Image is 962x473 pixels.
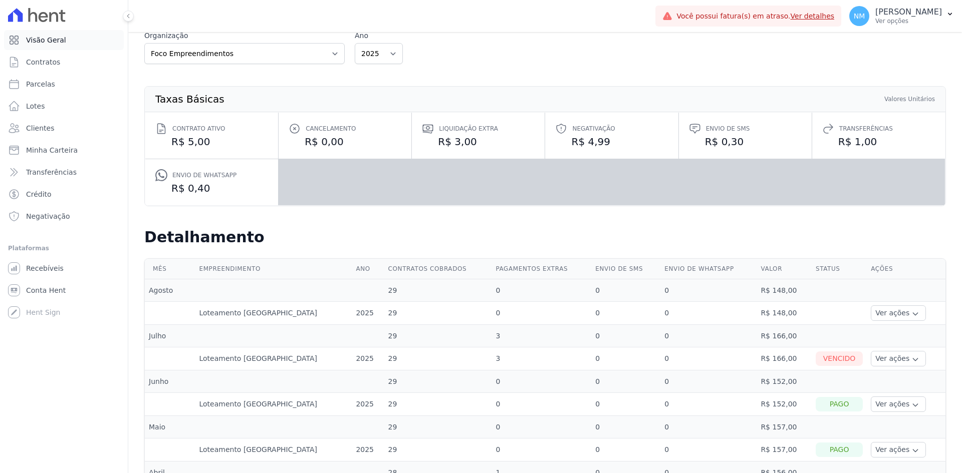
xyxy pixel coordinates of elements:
[26,211,70,221] span: Negativação
[384,438,492,461] td: 29
[155,95,225,104] th: Taxas Básicas
[4,258,124,278] a: Recebíveis
[306,124,356,134] span: Cancelamento
[26,189,52,199] span: Crédito
[26,35,66,45] span: Visão Geral
[492,347,591,370] td: 3
[660,325,757,347] td: 0
[591,302,660,325] td: 0
[871,396,926,412] button: Ver ações
[4,206,124,226] a: Negativação
[145,416,195,438] td: Maio
[839,124,893,134] span: Transferências
[492,325,591,347] td: 3
[591,393,660,416] td: 0
[492,259,591,279] th: Pagamentos extras
[871,351,926,366] button: Ver ações
[172,124,225,134] span: Contrato ativo
[660,347,757,370] td: 0
[591,438,660,461] td: 0
[757,438,812,461] td: R$ 157,00
[26,79,55,89] span: Parcelas
[871,442,926,457] button: Ver ações
[289,135,401,149] dd: R$ 0,00
[145,259,195,279] th: Mês
[26,145,78,155] span: Minha Carteira
[867,259,945,279] th: Ações
[26,57,60,67] span: Contratos
[8,242,120,254] div: Plataformas
[660,279,757,302] td: 0
[757,302,812,325] td: R$ 148,00
[492,302,591,325] td: 0
[676,11,834,22] span: Você possui fatura(s) em atraso.
[195,393,352,416] td: Loteamento [GEOGRAPHIC_DATA]
[822,135,935,149] dd: R$ 1,00
[155,135,268,149] dd: R$ 5,00
[757,325,812,347] td: R$ 166,00
[492,279,591,302] td: 0
[26,123,54,133] span: Clientes
[422,135,535,149] dd: R$ 3,00
[591,325,660,347] td: 0
[555,135,668,149] dd: R$ 4,99
[854,13,865,20] span: NM
[757,259,812,279] th: Valor
[4,162,124,182] a: Transferências
[384,325,492,347] td: 29
[660,416,757,438] td: 0
[384,370,492,393] td: 29
[145,279,195,302] td: Agosto
[4,184,124,204] a: Crédito
[757,416,812,438] td: R$ 157,00
[660,438,757,461] td: 0
[492,393,591,416] td: 0
[4,280,124,300] a: Conta Hent
[757,393,812,416] td: R$ 152,00
[195,438,352,461] td: Loteamento [GEOGRAPHIC_DATA]
[4,30,124,50] a: Visão Geral
[492,370,591,393] td: 0
[195,302,352,325] td: Loteamento [GEOGRAPHIC_DATA]
[706,124,750,134] span: Envio de SMS
[352,393,384,416] td: 2025
[812,259,867,279] th: Status
[816,397,863,411] div: Pago
[875,7,942,17] p: [PERSON_NAME]
[355,31,403,41] label: Ano
[384,279,492,302] td: 29
[4,140,124,160] a: Minha Carteira
[591,347,660,370] td: 0
[591,279,660,302] td: 0
[660,302,757,325] td: 0
[875,17,942,25] p: Ver opções
[572,124,615,134] span: Negativação
[757,370,812,393] td: R$ 152,00
[352,347,384,370] td: 2025
[26,263,64,273] span: Recebíveis
[384,259,492,279] th: Contratos cobrados
[352,438,384,461] td: 2025
[492,416,591,438] td: 0
[884,95,935,104] th: Valores Unitários
[871,305,926,321] button: Ver ações
[4,74,124,94] a: Parcelas
[816,351,863,366] div: Vencido
[4,118,124,138] a: Clientes
[660,259,757,279] th: Envio de Whatsapp
[172,170,236,180] span: Envio de Whatsapp
[591,416,660,438] td: 0
[352,259,384,279] th: Ano
[841,2,962,30] button: NM [PERSON_NAME] Ver opções
[145,325,195,347] td: Julho
[384,302,492,325] td: 29
[144,228,946,246] h2: Detalhamento
[26,101,45,111] span: Lotes
[195,347,352,370] td: Loteamento [GEOGRAPHIC_DATA]
[26,167,77,177] span: Transferências
[757,279,812,302] td: R$ 148,00
[757,347,812,370] td: R$ 166,00
[384,347,492,370] td: 29
[352,302,384,325] td: 2025
[791,12,835,20] a: Ver detalhes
